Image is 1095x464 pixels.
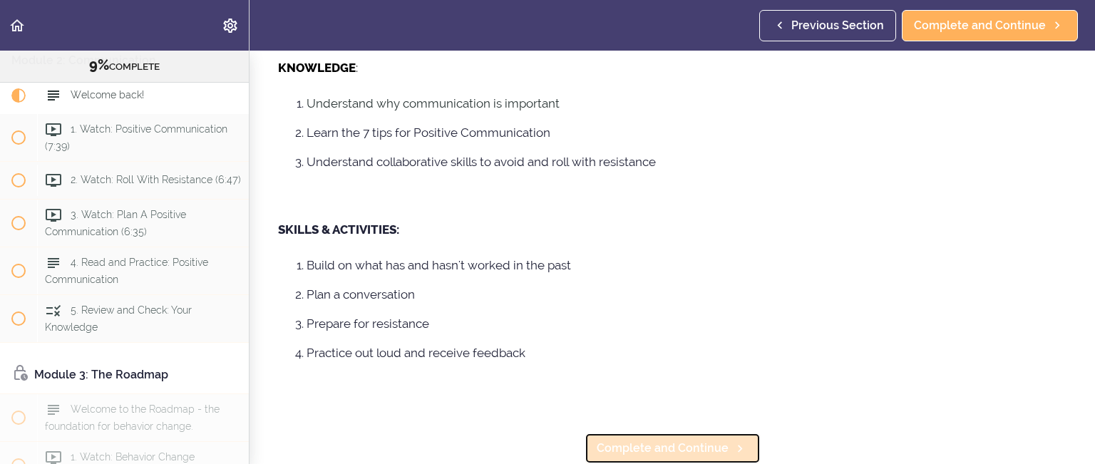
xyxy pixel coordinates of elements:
[18,56,231,75] div: COMPLETE
[307,258,571,272] span: Build on what has and hasn't worked in the past
[597,440,729,457] span: Complete and Continue
[759,10,896,41] a: Previous Section
[307,96,560,110] span: Understand why communication is important
[45,304,192,332] span: 5. Review and Check: Your Knowledge
[307,123,1066,142] li: Learn the 7 tips for Positive Communication
[71,89,144,100] span: Welcome back!
[9,17,26,34] svg: Back to course curriculum
[71,174,241,185] span: 2. Watch: Roll With Resistance (6:47)
[914,17,1046,34] span: Complete and Continue
[89,56,109,73] span: 9%
[307,155,656,169] span: Understand collaborative skills to avoid and roll with resistance
[307,287,415,301] span: Plan a conversation
[307,344,1066,362] li: Practice out loud and receive feedback
[356,61,358,75] span: :
[222,17,239,34] svg: Settings Menu
[278,61,356,75] strong: KNOWLEDGE
[585,433,761,464] a: Complete and Continue
[45,257,208,284] span: 4. Read and Practice: Positive Communication
[307,314,1066,333] li: Prepare for resistance
[45,403,220,431] span: Welcome to the Roadmap - the foundation for behavior change.
[278,222,399,237] strong: SKILLS & ACTIVITIES:
[902,10,1078,41] a: Complete and Continue
[45,209,186,237] span: 3. Watch: Plan A Positive Communication (6:35)
[45,123,227,151] span: 1. Watch: Positive Communication (7:39)
[791,17,884,34] span: Previous Section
